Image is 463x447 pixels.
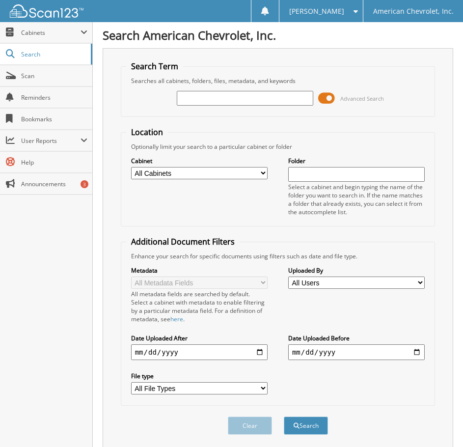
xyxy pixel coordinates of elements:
[126,61,183,72] legend: Search Term
[21,137,81,145] span: User Reports
[373,8,454,14] span: American Chevrolet, Inc.
[21,28,81,37] span: Cabinets
[288,266,425,275] label: Uploaded By
[103,27,453,43] h1: Search American Chevrolet, Inc.
[126,252,430,260] div: Enhance your search for specific documents using filters such as date and file type.
[21,180,87,188] span: Announcements
[21,93,87,102] span: Reminders
[131,372,268,380] label: File type
[289,8,344,14] span: [PERSON_NAME]
[126,236,240,247] legend: Additional Document Filters
[21,50,86,58] span: Search
[340,95,384,102] span: Advanced Search
[228,417,272,435] button: Clear
[284,417,328,435] button: Search
[131,290,268,323] div: All metadata fields are searched by default. Select a cabinet with metadata to enable filtering b...
[10,4,83,18] img: scan123-logo-white.svg
[131,334,268,342] label: Date Uploaded After
[126,77,430,85] div: Searches all cabinets, folders, files, metadata, and keywords
[21,115,87,123] span: Bookmarks
[21,72,87,80] span: Scan
[131,157,268,165] label: Cabinet
[126,127,168,138] legend: Location
[170,315,183,323] a: here
[288,157,425,165] label: Folder
[288,183,425,216] div: Select a cabinet and begin typing the name of the folder you want to search in. If the name match...
[288,344,425,360] input: end
[131,344,268,360] input: start
[81,180,88,188] div: 3
[21,158,87,167] span: Help
[131,266,268,275] label: Metadata
[288,334,425,342] label: Date Uploaded Before
[126,142,430,151] div: Optionally limit your search to a particular cabinet or folder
